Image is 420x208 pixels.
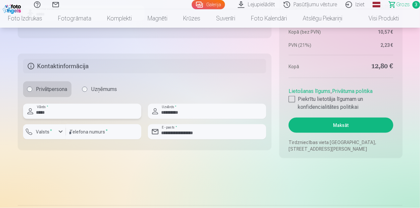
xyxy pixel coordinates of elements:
button: Maksāt [289,118,393,133]
div: , [289,85,393,111]
dd: 10,57 € [344,29,393,35]
dd: 12,80 € [344,62,393,71]
button: Valsts* [23,124,66,139]
span: Grozs [396,1,410,9]
label: Valsts [34,129,55,135]
a: Suvenīri [208,9,243,28]
a: Lietošanas līgums [289,88,330,94]
dt: Kopā [289,62,338,71]
a: Magnēti [140,9,175,28]
a: Privātuma politika [332,88,373,94]
dd: 2,23 € [344,42,393,48]
img: /fa1 [3,3,23,14]
a: Komplekti [99,9,140,28]
a: Foto kalendāri [243,9,295,28]
a: Krūzes [175,9,208,28]
label: Uzņēmums [78,81,121,97]
input: Privātpersona [27,87,32,92]
a: Fotogrāmata [50,9,99,28]
dt: PVN (21%) [289,42,338,48]
span: 3 [412,1,420,9]
h5: Kontaktinformācija [23,59,266,74]
p: Tirdzniecības vieta [GEOGRAPHIC_DATA], [STREET_ADDRESS][PERSON_NAME] [289,139,393,153]
label: Privātpersona [23,81,71,97]
input: Uzņēmums [82,87,87,92]
dt: Kopā (bez PVN) [289,29,338,35]
label: Piekrītu lietotāja līgumam un konfidencialitātes politikai [289,95,393,111]
a: Atslēgu piekariņi [295,9,350,28]
a: Visi produkti [350,9,407,28]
